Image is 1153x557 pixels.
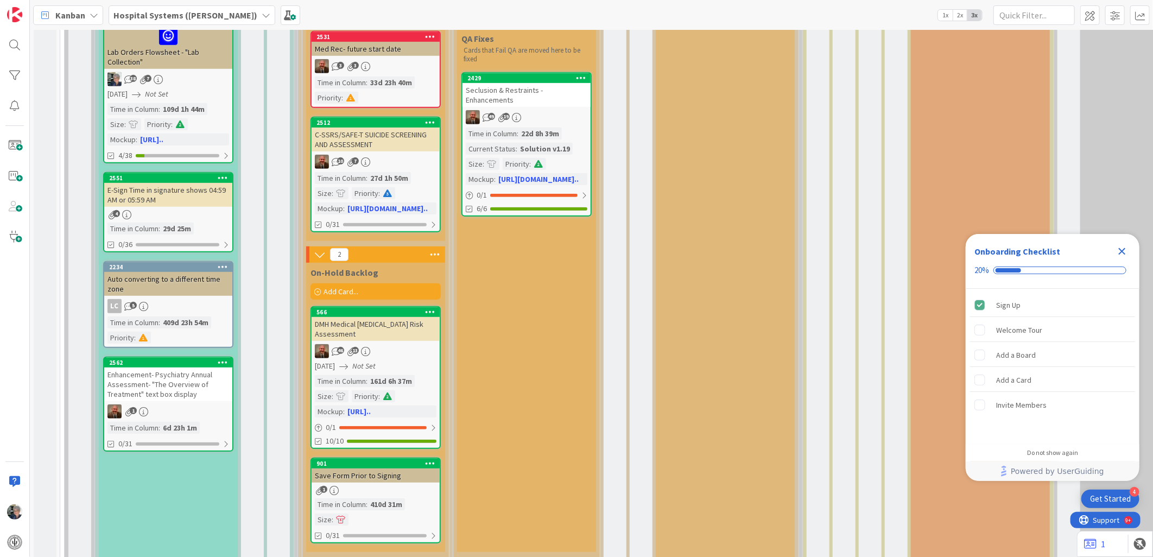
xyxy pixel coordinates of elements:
div: JS [312,59,440,73]
div: 2562Enhancement- Psychiatry Annual Assessment- "The Overview of Treatment" text box display [104,358,232,401]
span: : [134,332,136,344]
div: 901 [312,459,440,469]
span: 1 [130,407,137,414]
span: : [332,187,333,199]
div: Lab Orders Flowsheet - "Lab Collection" [104,12,232,69]
span: 3 [337,62,344,69]
div: Size [315,390,332,402]
span: 46 [337,347,344,354]
div: Auto converting to a different time zone [104,272,232,296]
span: 7 [352,157,359,164]
span: 2x [953,10,967,21]
img: LP [107,72,122,86]
div: Close Checklist [1113,243,1131,260]
span: : [159,223,160,235]
a: Powered by UserGuiding [971,461,1134,481]
div: Mockup [315,406,343,417]
div: Get Started [1090,493,1131,504]
div: 2429 [463,73,591,83]
div: LC [104,299,232,313]
div: 6d 23h 1m [160,422,200,434]
div: Welcome Tour [996,324,1042,337]
div: Priority [107,332,134,344]
span: 49 [488,113,495,120]
div: 2562 [109,359,232,366]
img: JS [107,404,122,419]
div: 2531 [316,33,440,41]
span: 0/31 [118,438,132,450]
div: JS [463,110,591,124]
span: 38 [130,75,137,82]
span: 10 [337,157,344,164]
span: : [517,128,518,140]
i: Not Set [352,361,376,371]
div: 33d 23h 40m [368,77,415,88]
div: Time in Column [315,77,366,88]
div: Size [107,118,124,130]
div: JS [104,404,232,419]
a: [URL][DOMAIN_NAME].. [498,174,579,184]
span: Support [23,2,49,15]
span: QA Fixes [461,33,494,44]
div: JS [312,155,440,169]
div: DMH Medical [MEDICAL_DATA] Risk Assessment [312,317,440,341]
div: Checklist Container [966,234,1139,481]
b: Hospital Systems ([PERSON_NAME]) [113,10,257,21]
span: 1x [938,10,953,21]
span: : [366,77,368,88]
div: Checklist progress: 20% [974,265,1131,275]
div: Med Rec- future start date [312,42,440,56]
div: Sign Up is complete. [970,293,1135,317]
span: : [341,92,343,104]
span: [DATE] [315,360,335,372]
div: Priority [503,158,529,170]
div: LC [107,299,122,313]
div: 2429 [467,74,591,82]
div: 4 [1130,487,1139,497]
span: Powered by UserGuiding [1011,465,1104,478]
div: 2234 [109,263,232,271]
div: Time in Column [315,375,366,387]
div: Time in Column [107,422,159,434]
div: 109d 1h 44m [160,103,207,115]
span: 3x [967,10,982,21]
img: JS [466,110,480,124]
span: 13 [352,347,359,354]
span: 6/6 [477,203,487,214]
div: 2531Med Rec- future start date [312,32,440,56]
div: Enhancement- Psychiatry Annual Assessment- "The Overview of Treatment" text box display [104,368,232,401]
span: : [332,390,333,402]
span: On-Hold Backlog [311,267,378,278]
a: [URL].. [140,135,163,144]
div: LP [104,72,232,86]
div: E-Sign Time in signature shows 04:59 AM or 05:59 AM [104,183,232,207]
div: 901Save Form Prior to Signing [312,459,440,483]
div: Time in Column [315,498,366,510]
span: : [159,103,160,115]
div: Onboarding Checklist [974,245,1060,258]
span: : [483,158,484,170]
span: 0/31 [326,530,340,541]
span: : [159,422,160,434]
div: 22d 8h 39m [518,128,562,140]
span: : [366,375,368,387]
div: Size [466,158,483,170]
span: 7 [144,75,151,82]
i: Not Set [145,89,168,99]
div: JS [312,344,440,358]
span: : [332,514,333,526]
span: 2 [330,248,349,261]
div: Time in Column [107,317,159,328]
div: 2562 [104,358,232,368]
span: : [124,118,126,130]
div: Priority [352,187,378,199]
span: : [366,172,368,184]
div: Time in Column [107,103,159,115]
div: 20% [974,265,989,275]
span: : [171,118,173,130]
div: 2429Seclusion & Restraints - Enhancements [463,73,591,107]
div: 2512 [316,119,440,126]
div: Size [315,514,332,526]
span: 5 [130,302,137,309]
div: Invite Members [996,398,1047,412]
